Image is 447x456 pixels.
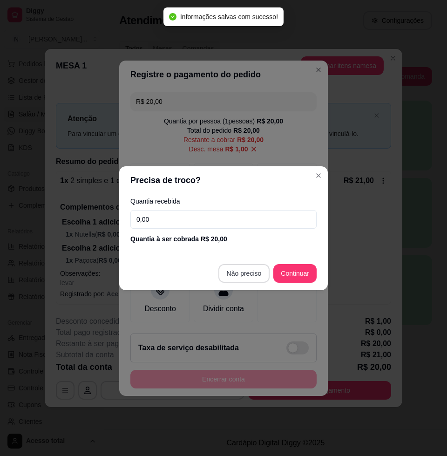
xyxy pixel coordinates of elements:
span: Informações salvas com sucesso! [180,13,278,20]
button: Continuar [273,264,317,283]
button: Close [311,168,326,183]
button: Não preciso [218,264,270,283]
span: check-circle [169,13,176,20]
label: Quantia recebida [130,198,317,204]
header: Precisa de troco? [119,166,328,194]
div: Quantia à ser cobrada R$ 20,00 [130,234,317,244]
